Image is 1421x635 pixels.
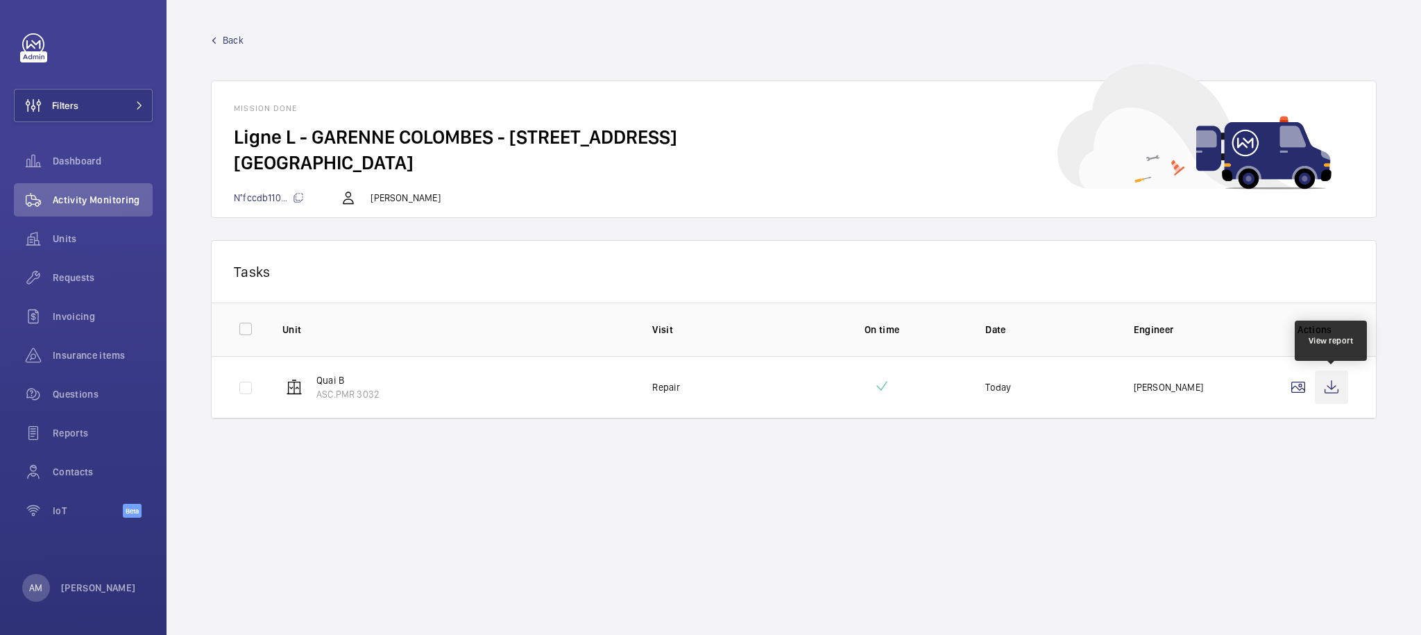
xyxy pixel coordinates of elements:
[53,232,153,246] span: Units
[234,263,1354,280] p: Tasks
[53,154,153,168] span: Dashboard
[53,310,153,323] span: Invoicing
[316,373,380,387] p: Quai B
[53,271,153,285] span: Requests
[1057,64,1331,189] img: car delivery
[1134,380,1203,394] p: [PERSON_NAME]
[234,103,1354,113] h1: Mission done
[282,323,630,337] p: Unit
[53,426,153,440] span: Reports
[53,387,153,401] span: Questions
[234,150,1354,176] h2: [GEOGRAPHIC_DATA]
[123,504,142,518] span: Beta
[985,380,1011,394] p: Today
[652,323,778,337] p: Visit
[52,99,78,112] span: Filters
[985,323,1111,337] p: Date
[14,89,153,122] button: Filters
[801,323,964,337] p: On time
[371,191,440,205] p: [PERSON_NAME]
[1309,335,1354,347] div: View report
[1282,323,1348,337] p: Actions
[53,193,153,207] span: Activity Monitoring
[223,33,244,47] span: Back
[234,124,1354,150] h2: Ligne L - GARENNE COLOMBES - [STREET_ADDRESS]
[61,581,136,595] p: [PERSON_NAME]
[53,504,123,518] span: IoT
[29,581,42,595] p: AM
[286,379,303,396] img: elevator.svg
[234,192,304,203] span: N°fccdb110...
[316,387,380,401] p: ASC.PMR 3032
[1134,323,1259,337] p: Engineer
[652,380,680,394] p: Repair
[53,348,153,362] span: Insurance items
[53,465,153,479] span: Contacts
